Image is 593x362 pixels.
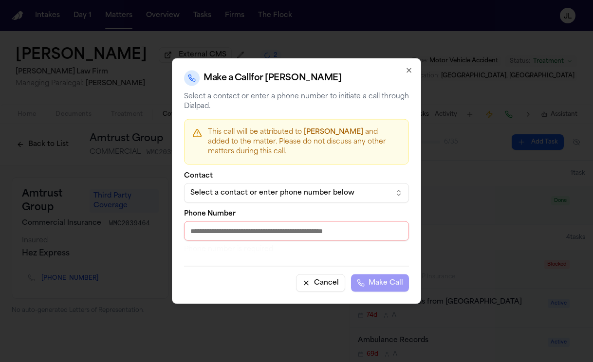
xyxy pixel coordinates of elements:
h2: Make a Call for [PERSON_NAME] [204,72,341,85]
button: Cancel [296,274,345,292]
span: [PERSON_NAME] [304,128,363,136]
p: This call will be attributed to and added to the matter. Please do not discuss any other matters ... [208,127,401,157]
p: Phone number is required [184,245,409,254]
label: Phone Number [184,211,409,217]
p: Select a contact or enter a phone number to initiate a call through Dialpad. [184,92,409,111]
div: Select a contact or enter phone number below [190,188,387,198]
label: Contact [184,173,409,180]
